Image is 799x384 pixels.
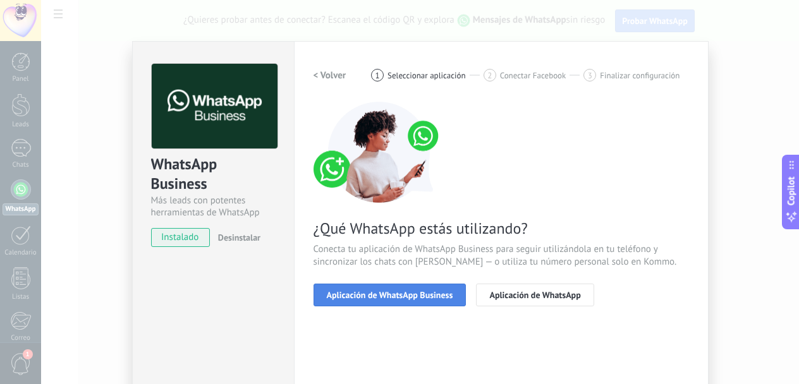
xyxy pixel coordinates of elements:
div: WhatsApp Business [151,154,276,195]
span: Desinstalar [218,232,260,243]
img: connect number [314,102,446,203]
span: Finalizar configuración [600,71,680,80]
button: < Volver [314,64,346,87]
div: Más leads con potentes herramientas de WhatsApp [151,195,276,219]
img: logo_main.png [152,64,278,149]
span: ¿Qué WhatsApp estás utilizando? [314,219,689,238]
span: Copilot [785,177,798,206]
button: Aplicación de WhatsApp [476,284,594,306]
span: Seleccionar aplicación [387,71,466,80]
span: 1 [375,70,380,81]
button: Aplicación de WhatsApp Business [314,284,467,306]
span: instalado [152,228,209,247]
span: Aplicación de WhatsApp Business [327,291,453,299]
span: Conectar Facebook [500,71,566,80]
span: Conecta tu aplicación de WhatsApp Business para seguir utilizándola en tu teléfono y sincronizar ... [314,243,689,268]
span: 3 [588,70,592,81]
button: Desinstalar [213,228,260,247]
h2: < Volver [314,69,346,81]
span: Aplicación de WhatsApp [489,291,580,299]
span: 2 [487,70,492,81]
